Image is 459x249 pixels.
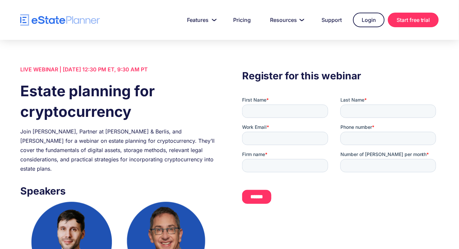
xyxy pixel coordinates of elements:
a: Pricing [225,13,259,27]
a: Resources [262,13,310,27]
a: Features [179,13,222,27]
h3: Register for this webinar [242,68,439,83]
a: Start free trial [388,13,439,27]
h3: Speakers [20,183,217,199]
iframe: Form 0 [242,97,439,209]
div: Join [PERSON_NAME], Partner at [PERSON_NAME] & Berlis, and [PERSON_NAME] for a webinar on estate ... [20,127,217,173]
div: LIVE WEBINAR | [DATE] 12:30 PM ET, 9:30 AM PT [20,65,217,74]
a: home [20,14,100,26]
h1: Estate planning for cryptocurrency [20,81,217,122]
a: Login [353,13,385,27]
a: Support [314,13,350,27]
